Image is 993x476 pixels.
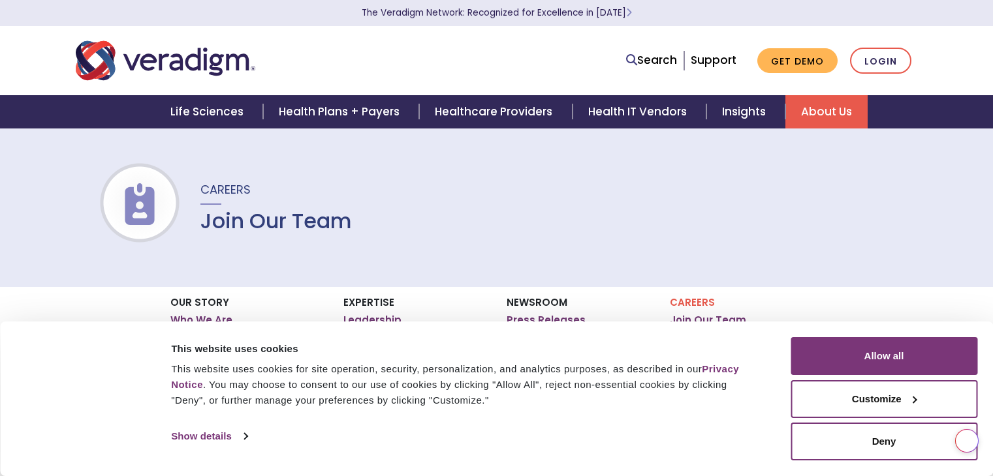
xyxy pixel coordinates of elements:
a: Support [691,52,736,68]
h1: Join Our Team [200,209,352,233]
span: Learn More [626,7,632,19]
a: Get Demo [757,48,838,74]
a: The Veradigm Network: Recognized for Excellence in [DATE]Learn More [362,7,632,19]
a: About Us [785,95,868,128]
a: Who We Are [170,314,232,327]
button: Customize [791,380,977,418]
a: Insights [706,95,785,128]
a: Press Releases [507,314,586,327]
button: Allow all [791,337,977,375]
a: Login [850,48,911,74]
span: Careers [200,181,251,198]
a: Join Our Team [670,314,746,327]
a: Life Sciences [155,95,263,128]
a: Search [626,52,677,69]
img: Veradigm logo [76,39,255,82]
button: Deny [791,423,977,460]
a: Show details [171,426,247,446]
div: This website uses cookies for site operation, security, personalization, and analytics purposes, ... [171,361,761,408]
a: Health IT Vendors [573,95,706,128]
a: Leadership [343,314,402,327]
a: Health Plans + Payers [263,95,419,128]
div: This website uses cookies [171,341,761,357]
a: Healthcare Providers [419,95,572,128]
